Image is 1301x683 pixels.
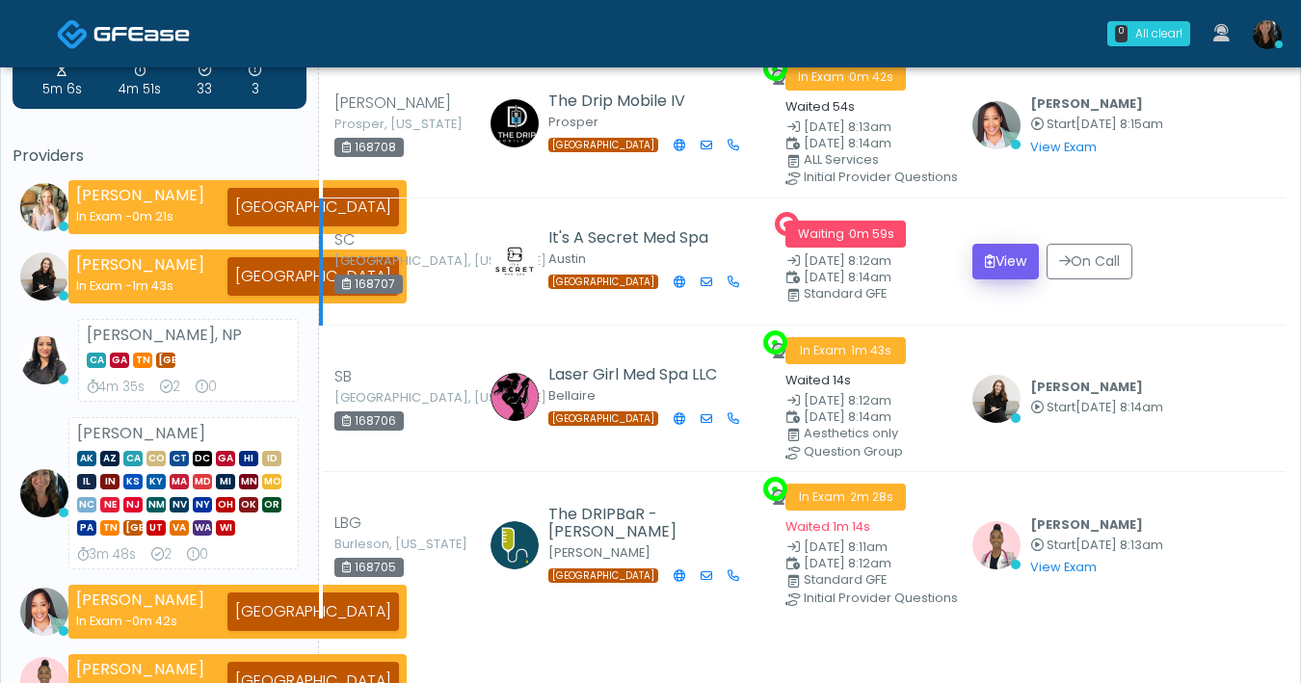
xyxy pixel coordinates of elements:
small: Date Created [785,121,949,134]
h5: It's A Secret Med Spa [548,229,717,247]
strong: [PERSON_NAME] [76,589,204,611]
span: GA [216,451,235,466]
span: 0m 59s [849,225,894,242]
span: NE [100,497,119,512]
span: MN [239,474,258,489]
small: Started at [1030,118,1163,131]
a: Call via 8x8 [728,567,739,585]
span: SB [334,365,352,388]
div: In Exam - [76,276,204,295]
span: CA [123,451,143,466]
small: Burleson, [US_STATE] [334,539,440,550]
strong: [PERSON_NAME] [76,184,204,206]
div: 168706 [334,411,404,431]
span: [DATE] 8:13am [804,118,891,135]
span: NV [170,497,189,512]
strong: [PERSON_NAME] [76,253,204,276]
span: 0m 42s [849,68,893,85]
h5: Providers [13,147,306,165]
img: Docovia [57,18,89,50]
span: NM [146,497,166,512]
span: WA [193,520,212,536]
span: AK [77,451,96,466]
small: Scheduled Time [785,411,949,424]
div: Exams Completed [197,61,212,99]
span: NJ [123,497,143,512]
small: Started at [1030,402,1163,414]
div: [GEOGRAPHIC_DATA] [227,188,399,226]
span: TN [100,520,119,536]
span: MD [193,474,212,489]
span: [GEOGRAPHIC_DATA] [548,411,658,426]
small: Date Created [785,395,949,407]
span: CA [87,353,106,368]
a: 0 All clear! [1096,13,1202,54]
span: [DATE] 8:11am [804,539,888,555]
small: Waited 1m 14s [785,518,870,535]
div: Extended Exams [187,545,208,565]
img: Alyssa Abramson [491,373,539,421]
span: [GEOGRAPHIC_DATA] [123,520,143,536]
img: Jennifer Ekeh [20,588,68,636]
span: CO [146,451,166,466]
span: 0m 42s [132,613,177,629]
span: DC [193,451,212,466]
span: [GEOGRAPHIC_DATA] [156,353,175,368]
span: SC [334,228,355,251]
h5: Laser Girl Med Spa LLC [548,366,717,383]
span: HI [239,451,258,466]
span: [DATE] 8:12am [804,252,891,269]
div: Exams Completed [160,378,180,397]
small: Date Created [785,541,949,554]
span: [DATE] 8:12am [804,555,891,571]
img: Sydney Lundberg [972,375,1021,423]
div: [GEOGRAPHIC_DATA] [227,257,399,296]
strong: [PERSON_NAME] [76,658,204,680]
small: Bellaire [548,387,596,404]
div: 168707 [334,275,403,294]
div: Average Review Time [87,378,145,397]
img: Daley Lightfoot [491,521,539,569]
span: [DATE] 8:14am [804,135,891,151]
img: Viral Patel, NP [20,336,68,384]
h5: The DRIPBaR - [PERSON_NAME] [548,506,717,540]
span: MO [262,474,281,489]
span: 2m 28s [850,488,893,505]
div: Extended Exams [249,61,261,99]
small: Waited 54s [785,98,855,115]
div: [GEOGRAPHIC_DATA] [227,592,399,631]
span: NY [193,497,212,512]
img: Melissa Shust [491,99,539,147]
small: Waited 14s [785,372,851,388]
span: MI [216,474,235,489]
span: In Exam · [785,484,906,511]
span: OR [262,497,281,512]
span: [DATE] 8:13am [1075,537,1163,553]
span: [PERSON_NAME] [334,92,451,115]
div: Average Review Time [119,61,161,99]
img: Janaira Villalobos [972,521,1021,569]
a: Call via 8x8 [728,137,739,154]
small: Austin [548,250,586,267]
div: All clear! [1135,25,1182,42]
img: Docovia [93,24,190,43]
small: Scheduled Time [785,272,949,284]
b: [PERSON_NAME] [1030,379,1143,395]
div: Standard GFE [804,574,968,586]
span: [GEOGRAPHIC_DATA] [548,138,658,152]
span: UT [146,520,166,536]
img: Jennifer Ekeh [972,101,1021,149]
span: [GEOGRAPHIC_DATA] [548,275,658,289]
img: Amanda Creel [491,236,539,284]
span: GA [110,353,129,368]
span: MA [170,474,189,489]
img: Sydney Lundberg [20,252,68,301]
a: Docovia [57,2,190,65]
div: 168705 [334,558,404,577]
span: [DATE] 8:14am [804,269,891,285]
span: IL [77,474,96,489]
span: PA [77,520,96,536]
small: Prosper, [US_STATE] [334,118,440,130]
div: Question Group [804,446,968,458]
span: IN [100,474,119,489]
